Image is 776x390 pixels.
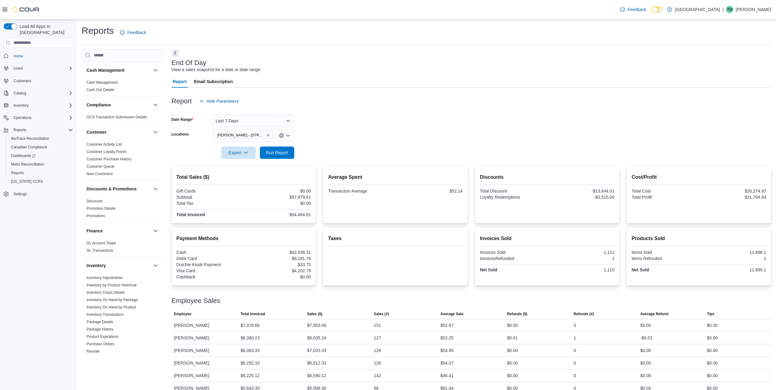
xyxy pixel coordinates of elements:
[87,142,122,147] span: Customer Activity List
[627,6,646,13] span: Feedback
[574,334,576,342] div: 1
[87,262,151,269] button: Inventory
[176,235,311,242] h2: Payment Methods
[174,312,191,316] span: Employee
[286,133,291,138] button: Open list of options
[507,312,527,316] span: Refunds ($)
[87,102,111,108] h3: Compliance
[266,150,288,156] span: Run Report
[176,189,242,193] div: Gift Cards
[11,102,73,109] span: Inventory
[194,75,233,88] span: Email Subscription
[152,67,159,74] button: Cash Management
[307,359,326,367] div: $6,812.33
[480,174,615,181] h2: Discounts
[87,305,136,310] span: Inventory On Hand by Product
[307,312,322,316] span: Sales ($)
[640,359,651,367] div: $0.00
[507,322,518,329] div: $0.00
[480,250,546,255] div: Invoices Sold
[11,52,26,60] a: Home
[14,128,26,132] span: Reports
[152,128,159,136] button: Customer
[328,174,463,181] h2: Average Spent
[172,49,179,57] button: Next
[87,67,151,73] button: Cash Management
[87,290,125,295] a: Inventory Count Details
[640,312,669,316] span: Average Refund
[640,347,651,354] div: $0.00
[221,147,256,159] button: Export
[152,227,159,235] button: Finance
[1,189,75,198] button: Settings
[87,149,126,154] span: Customer Loyalty Points
[631,250,697,255] div: Items Sold
[548,256,614,261] div: 1
[212,115,294,127] button: Last 7 Days
[87,320,113,324] a: Package Details
[12,6,40,13] img: Cova
[14,115,32,120] span: Operations
[245,212,311,217] div: $54,464.61
[9,135,52,142] a: BioTrack Reconciliation
[11,179,43,184] span: [US_STATE] CCRS
[631,235,766,242] h2: Products Sold
[87,80,118,85] a: Cash Management
[241,334,260,342] div: $6,380.23
[87,129,106,135] h3: Customer
[707,359,718,367] div: $0.00
[4,49,73,215] nav: Complex example
[1,89,75,97] button: Catalog
[172,319,238,331] div: [PERSON_NAME]
[87,213,105,218] span: Promotions
[1,64,75,73] button: Users
[440,347,454,354] div: $54.95
[87,199,103,203] a: Discounts
[11,114,73,121] span: Operations
[707,322,718,329] div: $0.00
[11,153,36,158] span: Dashboards
[480,189,546,193] div: Total Discount
[6,169,75,177] button: Reports
[1,52,75,60] button: Home
[87,327,113,332] span: Package History
[176,256,242,261] div: Debit Card
[14,54,23,59] span: Home
[700,256,766,261] div: 1
[87,297,138,302] span: Inventory On Hand by Package
[87,199,103,204] span: Discounts
[14,66,23,71] span: Users
[11,190,29,198] a: Settings
[736,6,771,13] p: [PERSON_NAME]
[207,98,239,104] span: Hide Parameters
[9,152,73,159] span: Dashboards
[9,178,45,185] a: [US_STATE] CCRS
[726,6,733,13] div: Tre Mace
[87,67,125,73] h3: Cash Management
[1,76,75,85] button: Customers
[241,312,265,316] span: Total Invoiced
[700,250,766,255] div: 11,896.1
[172,117,193,122] label: Date Range
[87,172,113,176] a: New Customers
[9,152,38,159] a: Dashboards
[245,256,311,261] div: $8,191.76
[87,342,114,346] span: Purchase Orders
[631,256,697,261] div: Items Refunded
[173,75,187,88] span: Report
[11,52,73,60] span: Home
[87,102,151,108] button: Compliance
[241,359,260,367] div: $6,292.33
[87,115,147,119] a: OCS Transaction Submission Details
[127,29,146,36] span: Feedback
[574,322,576,329] div: 0
[9,143,50,151] a: Canadian Compliance
[87,214,105,218] a: Promotions
[11,190,73,198] span: Settings
[82,197,164,222] div: Discounts & Promotions
[87,206,116,211] span: Promotion Details
[574,359,576,367] div: 0
[82,79,164,96] div: Cash Management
